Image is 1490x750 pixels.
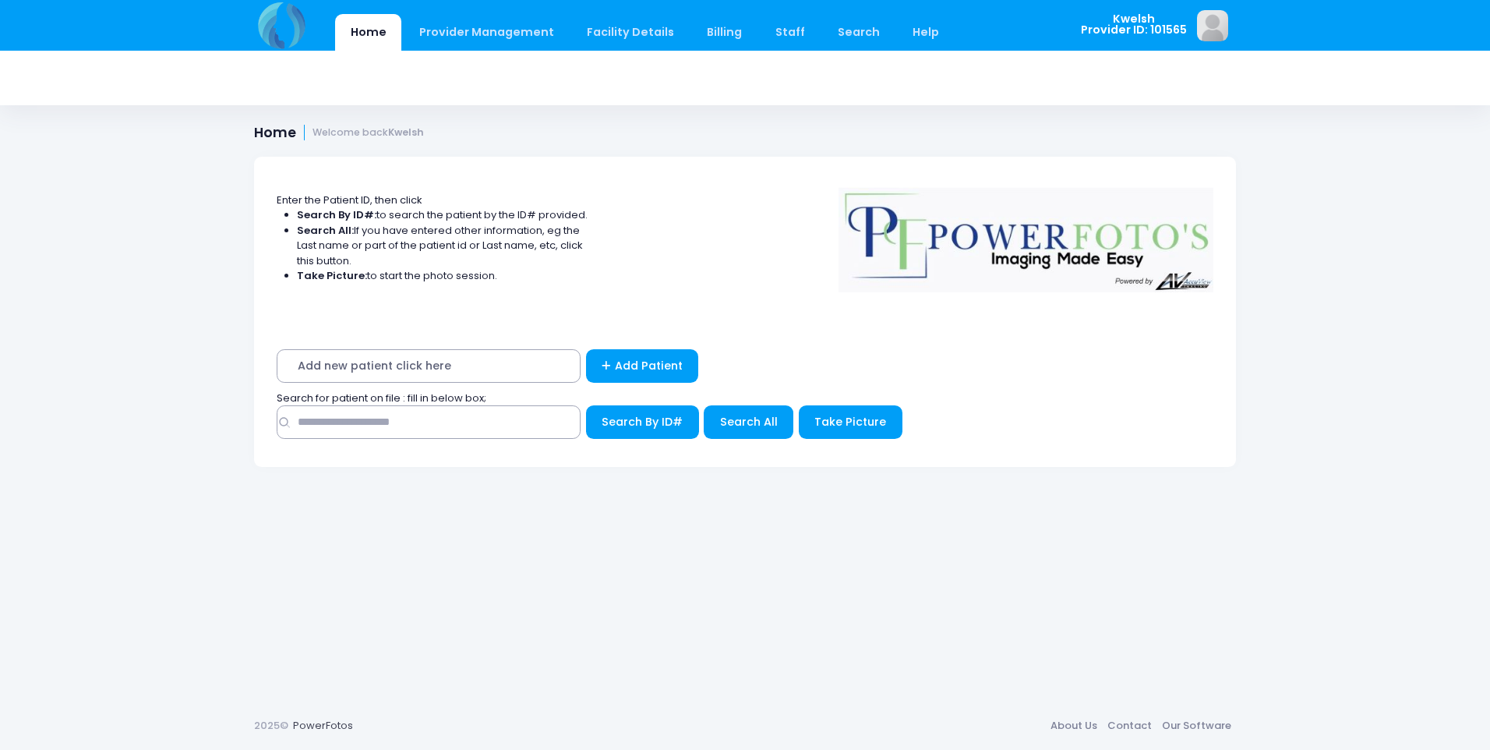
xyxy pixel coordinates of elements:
span: Search for patient on file : fill in below box; [277,391,486,405]
a: Search [822,14,895,51]
span: 2025© [254,718,288,733]
img: Logo [832,177,1221,292]
li: to search the patient by the ID# provided. [297,207,588,223]
strong: Take Picture: [297,268,367,283]
a: Billing [692,14,757,51]
a: About Us [1045,712,1102,740]
strong: Search By ID#: [297,207,376,222]
span: Search All [720,414,778,430]
span: Search By ID# [602,414,683,430]
small: Welcome back [312,127,424,139]
a: Help [898,14,955,51]
a: Staff [760,14,820,51]
a: Facility Details [572,14,690,51]
a: Contact [1102,712,1156,740]
strong: Kwelsh [388,126,424,139]
button: Search All [704,405,793,439]
h1: Home [254,125,424,141]
a: Our Software [1156,712,1236,740]
span: Take Picture [814,414,886,430]
span: Add new patient click here [277,349,581,383]
a: Home [335,14,401,51]
span: Kwelsh Provider ID: 101565 [1081,13,1187,36]
span: Enter the Patient ID, then click [277,193,422,207]
a: Provider Management [404,14,569,51]
a: Add Patient [586,349,699,383]
li: If you have entered other information, eg the Last name or part of the patient id or Last name, e... [297,223,588,269]
button: Search By ID# [586,405,699,439]
button: Take Picture [799,405,902,439]
strong: Search All: [297,223,354,238]
li: to start the photo session. [297,268,588,284]
img: image [1197,10,1228,41]
a: PowerFotos [293,718,353,733]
